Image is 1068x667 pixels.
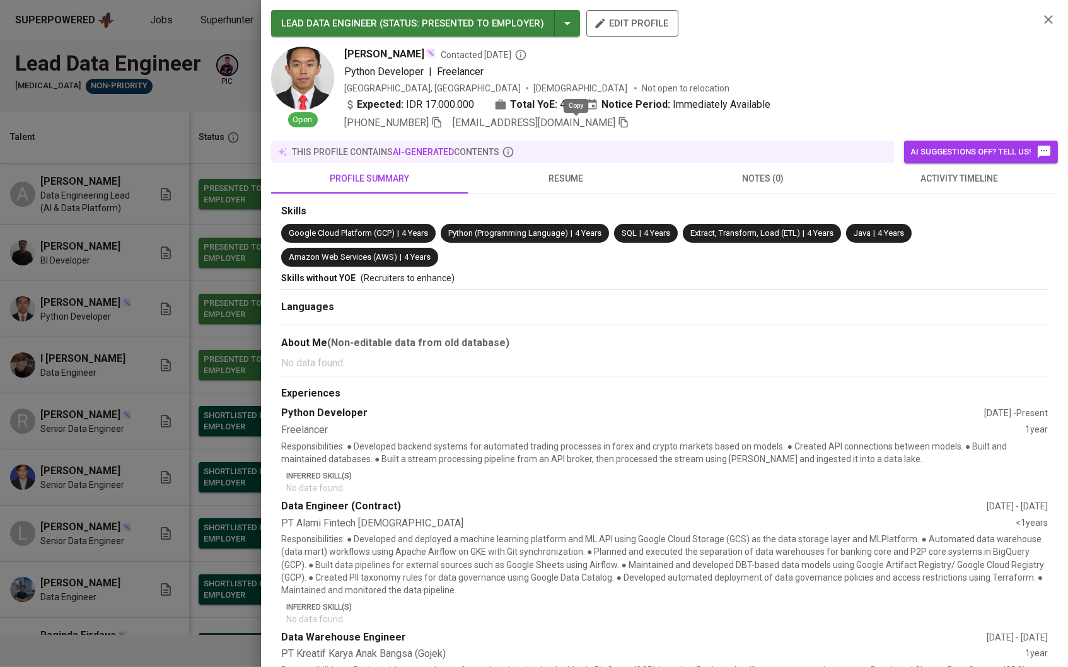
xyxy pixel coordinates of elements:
[271,10,580,37] button: LEAD DATA ENGINEER (STATUS: Presented to Employer)
[1016,516,1048,531] div: <1 years
[281,516,1016,531] div: PT Alami Fintech [DEMOGRAPHIC_DATA]
[878,228,904,238] span: 4 Years
[281,630,987,645] div: Data Warehouse Engineer
[281,204,1048,219] div: Skills
[441,49,527,61] span: Contacted [DATE]
[281,335,1048,351] div: About Me
[281,406,984,420] div: Python Developer
[281,273,356,283] span: Skills without YOE
[292,146,499,158] p: this profile contains contents
[344,117,429,129] span: [PHONE_NUMBER]
[586,18,678,28] a: edit profile
[644,228,670,238] span: 4 Years
[429,64,432,79] span: |
[279,171,460,187] span: profile summary
[404,252,431,262] span: 4 Years
[448,228,568,238] span: Python (Programming Language)
[475,171,657,187] span: resume
[380,18,544,29] span: ( STATUS : Presented to Employer )
[642,82,729,95] p: Not open to relocation
[281,356,1048,371] p: No data found.
[357,97,403,112] b: Expected:
[286,482,1048,494] p: No data found.
[286,613,1048,625] p: No data found.
[987,631,1048,644] div: [DATE] - [DATE]
[397,228,399,240] span: |
[281,423,1025,438] div: Freelancer
[803,228,804,240] span: |
[575,228,601,238] span: 4 Years
[281,386,1048,401] div: Experiences
[596,15,668,32] span: edit profile
[281,18,377,29] span: LEAD DATA ENGINEER
[437,66,484,78] span: Freelancer
[910,144,1052,159] span: AI suggestions off? Tell us!
[904,141,1058,163] button: AI suggestions off? Tell us!
[1025,647,1048,661] div: 1 year
[690,228,800,238] span: Extract, Transform, Load (ETL)
[289,252,397,262] span: Amazon Web Services (AWS)
[571,228,572,240] span: |
[281,300,1048,315] div: Languages
[344,66,424,78] span: Python Developer
[286,470,1048,482] p: Inferred Skill(s)
[854,228,871,238] span: Java
[560,97,566,112] span: 4
[586,97,770,112] div: Immediately Available
[987,500,1048,513] div: [DATE] - [DATE]
[344,82,521,95] div: [GEOGRAPHIC_DATA], [GEOGRAPHIC_DATA]
[869,171,1050,187] span: activity timeline
[281,440,1048,465] p: Responsibilities: ● Developed backend systems for automated trading processes in forex and crypto...
[426,48,436,58] img: magic_wand.svg
[281,499,987,514] div: Data Engineer (Contract)
[586,10,678,37] button: edit profile
[510,97,557,112] b: Total YoE:
[271,47,334,110] img: 77274a72eb6b91df986c1ddc1489ec2d.jpg
[400,252,402,264] span: |
[514,49,527,61] svg: By Batam recruiter
[622,228,637,238] span: SQL
[281,647,1025,661] div: PT Kreatif Karya Anak Bangsa (Gojek)
[984,407,1048,419] div: [DATE] - Present
[289,228,395,238] span: Google Cloud Platform (GCP)
[533,82,629,95] span: [DEMOGRAPHIC_DATA]
[639,228,641,240] span: |
[402,228,428,238] span: 4 Years
[672,171,854,187] span: notes (0)
[281,533,1048,596] p: Responsibilities: ● Developed and deployed a machine learning platform and ML API using Google Cl...
[361,273,455,283] span: (Recruiters to enhance)
[344,97,474,112] div: IDR 17.000.000
[393,147,454,157] span: AI-generated
[1025,423,1048,438] div: 1 year
[807,228,833,238] span: 4 Years
[286,601,1048,613] p: Inferred Skill(s)
[601,97,670,112] b: Notice Period:
[288,114,318,126] span: Open
[344,47,424,62] span: [PERSON_NAME]
[453,117,615,129] span: [EMAIL_ADDRESS][DOMAIN_NAME]
[873,228,875,240] span: |
[327,337,509,349] b: (Non-editable data from old database)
